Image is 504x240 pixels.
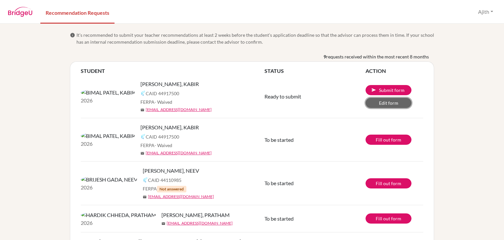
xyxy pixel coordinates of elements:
a: [EMAIL_ADDRESS][DOMAIN_NAME] [146,150,212,156]
img: BIMAL PATEL, KABIR [81,89,135,97]
a: [EMAIL_ADDRESS][DOMAIN_NAME] [167,220,233,226]
a: Fill out form [366,213,411,224]
span: To be started [264,137,294,143]
span: mail [143,195,147,199]
span: [PERSON_NAME], NEEV [143,167,199,175]
span: mail [161,222,165,226]
span: It’s recommended to submit your teacher recommendations at least 2 weeks before the student’s app... [76,32,434,45]
span: requests received within the most recent 8 months [326,53,429,60]
img: Common App logo [140,134,146,139]
span: Ready to submit [264,93,301,99]
img: BRIJESH GADA, NEEV [81,176,137,184]
span: mail [140,151,144,155]
img: Common App logo [143,177,148,183]
span: [PERSON_NAME], KABIR [140,80,199,88]
img: BridgeU logo [8,7,32,17]
span: mail [140,108,144,112]
p: 2026 [81,140,135,148]
span: CAID 44917500 [146,90,179,97]
img: BIMAL PATEL, KABIR [81,132,135,140]
span: info [70,33,75,38]
p: 2026 [81,219,156,227]
p: 2026 [81,184,137,191]
button: Ajith [475,6,496,18]
span: - Waived [155,142,172,148]
span: CAID 44917500 [146,133,179,140]
b: 9 [324,53,326,60]
span: FERPA [140,142,172,149]
a: Fill out form [366,178,411,188]
a: [EMAIL_ADDRESS][DOMAIN_NAME] [148,194,214,200]
span: To be started [264,215,294,222]
span: FERPA [140,98,172,105]
a: Edit form [366,98,411,108]
span: [PERSON_NAME], KABIR [140,123,199,131]
span: CAID 44110985 [148,177,181,184]
a: Fill out form [366,135,411,145]
img: HARDIK CHHEDA, PRATHAM [81,211,156,219]
button: Submit KABIR's recommendation [366,85,411,95]
span: FERPA [143,185,186,192]
th: STUDENT [81,67,264,75]
a: Recommendation Requests [40,1,115,24]
p: 2026 [81,97,135,104]
span: [PERSON_NAME], PRATHAM [161,211,230,219]
img: Common App logo [140,91,146,96]
span: send [371,87,376,93]
th: STATUS [264,67,366,75]
th: ACTION [366,67,423,75]
span: Not answered [157,186,186,192]
a: [EMAIL_ADDRESS][DOMAIN_NAME] [146,107,212,113]
span: To be started [264,180,294,186]
span: - Waived [155,99,172,105]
